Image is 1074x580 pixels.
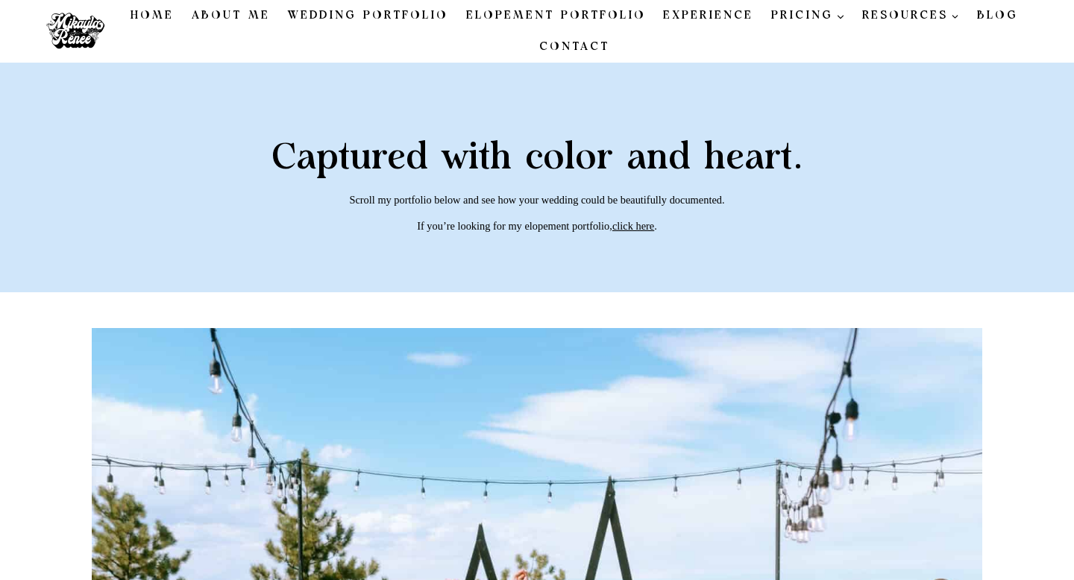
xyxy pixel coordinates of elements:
h2: Captured with color and heart. [175,140,899,176]
img: Mikayla Renee Photo [38,5,113,57]
p: Scroll my portfolio below and see how your wedding could be beautifully documented. If you’re loo... [175,194,899,233]
span: PRICING [771,7,844,25]
a: Contact [530,31,618,63]
a: click here [612,220,654,232]
span: RESOURCES [862,7,959,25]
